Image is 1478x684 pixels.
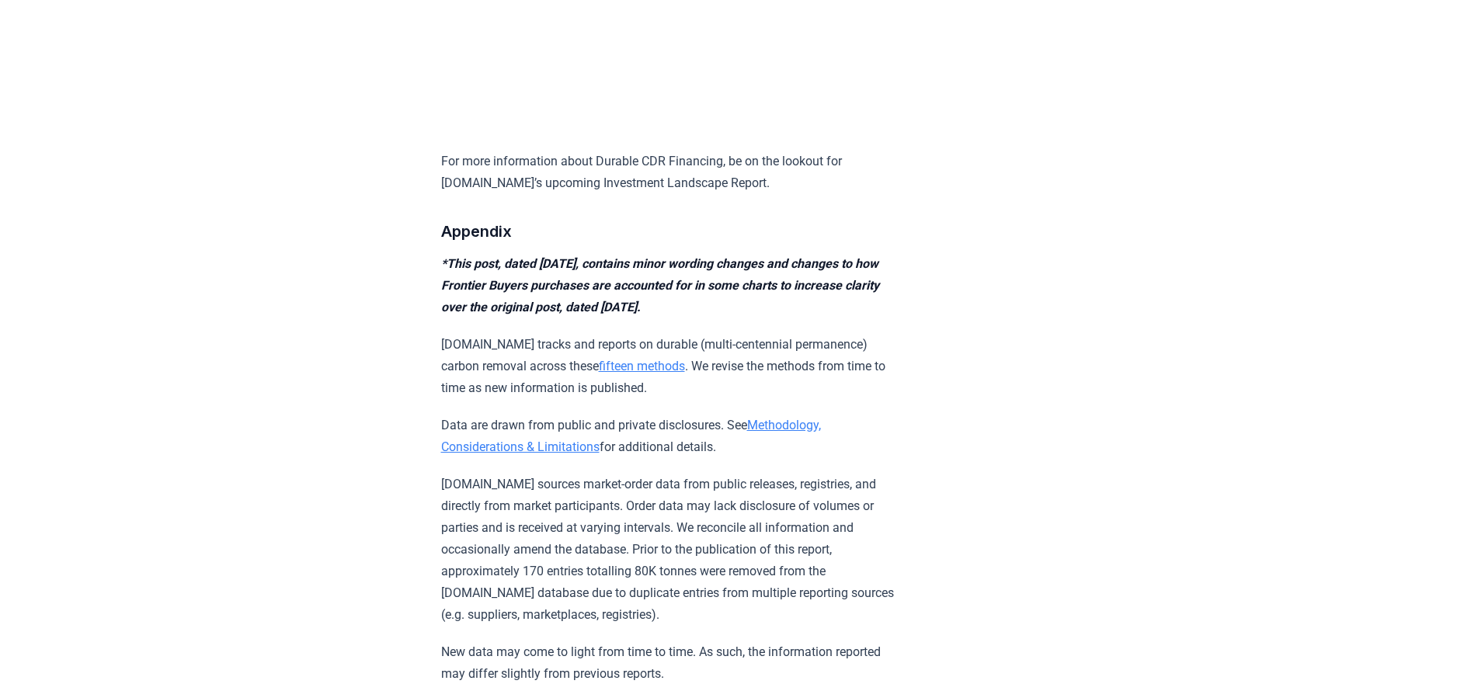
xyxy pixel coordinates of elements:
[441,256,879,314] em: *This post, dated [DATE], contains minor wording changes and changes to how Frontier Buyers purch...
[441,415,895,458] p: Data are drawn from public and private disclosures. See for additional details.
[441,334,895,399] p: [DOMAIN_NAME] tracks and reports on durable (multi-centennial permanence) carbon removal across t...
[441,151,895,194] p: For more information about Durable CDR Financing, be on the lookout for [DOMAIN_NAME]’s upcoming ...
[599,359,685,373] a: fifteen methods
[441,418,821,454] a: Methodology, Considerations & Limitations
[441,474,895,626] p: [DOMAIN_NAME] sources market-order data from public releases, registries, and directly from marke...
[441,219,895,244] h3: Appendix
